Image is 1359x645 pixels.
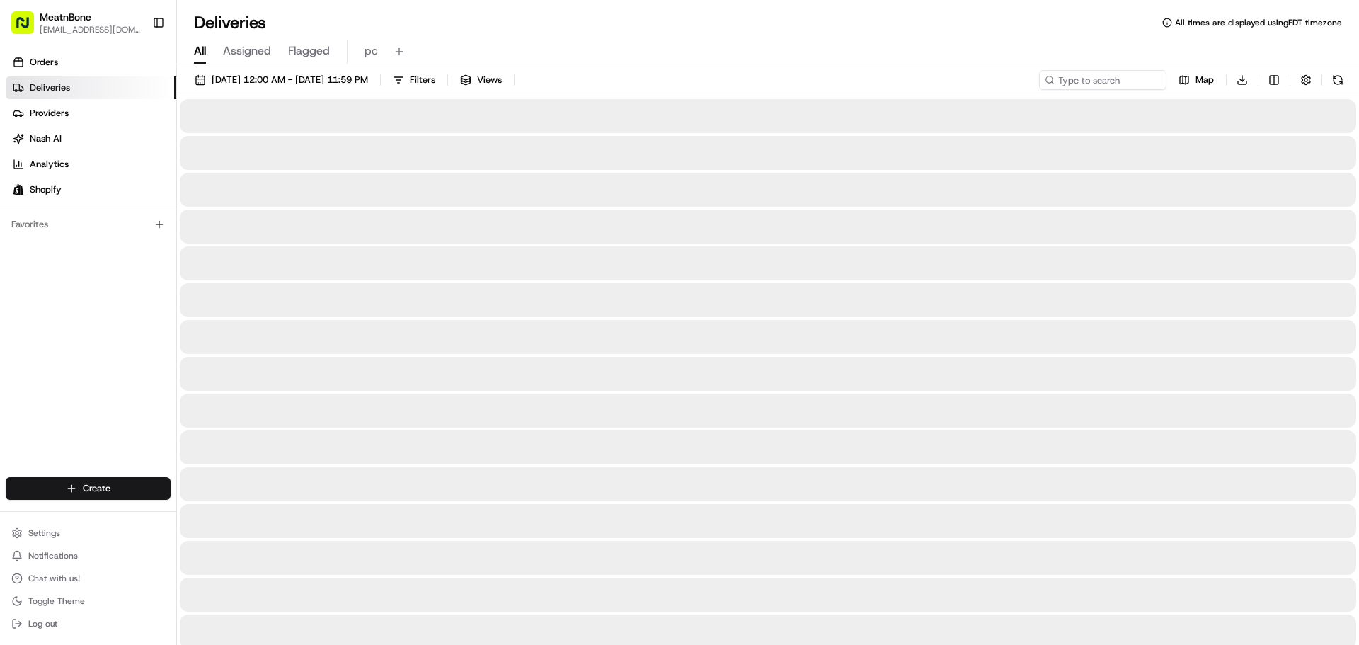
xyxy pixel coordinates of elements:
span: Toggle Theme [28,595,85,607]
a: Providers [6,102,176,125]
button: [EMAIL_ADDRESS][DOMAIN_NAME] [40,24,141,35]
button: Notifications [6,546,171,566]
a: Analytics [6,153,176,176]
button: Toggle Theme [6,591,171,611]
div: Favorites [6,213,171,236]
input: Type to search [1039,70,1166,90]
button: Filters [386,70,442,90]
span: Notifications [28,550,78,561]
button: Refresh [1328,70,1348,90]
span: All times are displayed using EDT timezone [1175,17,1342,28]
a: Orders [6,51,176,74]
span: Assigned [223,42,271,59]
span: Analytics [30,158,69,171]
span: Nash AI [30,132,62,145]
span: Filters [410,74,435,86]
a: Deliveries [6,76,176,99]
button: MeatnBone[EMAIL_ADDRESS][DOMAIN_NAME] [6,6,147,40]
a: Nash AI [6,127,176,150]
button: Create [6,477,171,500]
span: Providers [30,107,69,120]
span: Flagged [288,42,330,59]
span: Views [477,74,502,86]
button: [DATE] 12:00 AM - [DATE] 11:59 PM [188,70,374,90]
span: Create [83,482,110,495]
a: Shopify [6,178,176,201]
span: Settings [28,527,60,539]
span: Orders [30,56,58,69]
span: Deliveries [30,81,70,94]
span: Map [1195,74,1214,86]
button: Settings [6,523,171,543]
span: pc [365,42,378,59]
span: Shopify [30,183,62,196]
span: [DATE] 12:00 AM - [DATE] 11:59 PM [212,74,368,86]
button: Views [454,70,508,90]
span: Chat with us! [28,573,80,584]
span: All [194,42,206,59]
h1: Deliveries [194,11,266,34]
button: Log out [6,614,171,634]
button: Chat with us! [6,569,171,588]
span: Log out [28,618,57,629]
button: MeatnBone [40,10,91,24]
button: Map [1172,70,1220,90]
img: Shopify logo [13,184,24,195]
